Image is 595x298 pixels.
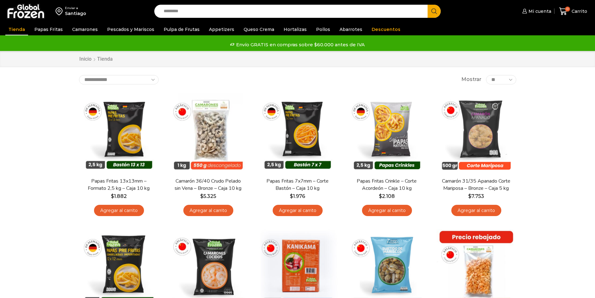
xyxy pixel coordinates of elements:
[379,193,395,199] bdi: 2.108
[161,23,203,35] a: Pulpa de Frutas
[83,178,155,192] a: Papas Fritas 13x13mm – Formato 2,5 kg – Caja 10 kg
[79,75,159,84] select: Pedido de la tienda
[440,178,512,192] a: Camarón 31/35 Apanado Corte Mariposa – Bronze – Caja 5 kg
[5,23,28,35] a: Tienda
[570,8,587,14] span: Carrito
[527,8,551,14] span: Mi cuenta
[240,23,277,35] a: Queso Crema
[468,193,484,199] bdi: 7.753
[362,205,412,216] a: Agregar al carrito: “Papas Fritas Crinkle - Corte Acordeón - Caja 10 kg”
[558,4,589,19] a: 0 Carrito
[172,178,244,192] a: Camarón 36/40 Crudo Pelado sin Vena – Bronze – Caja 10 kg
[280,23,310,35] a: Hortalizas
[104,23,157,35] a: Pescados y Mariscos
[56,6,65,17] img: address-field-icon.svg
[336,23,365,35] a: Abarrotes
[69,23,101,35] a: Camarones
[94,205,144,216] a: Agregar al carrito: “Papas Fritas 13x13mm - Formato 2,5 kg - Caja 10 kg”
[65,6,86,10] div: Enviar a
[111,193,127,199] bdi: 1.882
[79,56,92,63] a: Inicio
[273,205,323,216] a: Agregar al carrito: “Papas Fritas 7x7mm - Corte Bastón - Caja 10 kg”
[369,23,404,35] a: Descuentos
[65,10,86,17] div: Santiago
[451,205,501,216] a: Agregar al carrito: “Camarón 31/35 Apanado Corte Mariposa - Bronze - Caja 5 kg”
[79,56,113,63] nav: Breadcrumb
[290,193,305,199] bdi: 1.976
[290,193,293,199] span: $
[200,193,203,199] span: $
[379,193,382,199] span: $
[200,193,216,199] bdi: 5.325
[97,56,113,62] h1: Tienda
[313,23,333,35] a: Pollos
[351,178,423,192] a: Papas Fritas Crinkle – Corte Acordeón – Caja 10 kg
[111,193,114,199] span: $
[565,7,570,12] span: 0
[461,76,481,83] span: Mostrar
[428,5,441,18] button: Search button
[206,23,237,35] a: Appetizers
[261,178,333,192] a: Papas Fritas 7x7mm – Corte Bastón – Caja 10 kg
[468,193,471,199] span: $
[183,205,233,216] a: Agregar al carrito: “Camarón 36/40 Crudo Pelado sin Vena - Bronze - Caja 10 kg”
[521,5,551,18] a: Mi cuenta
[31,23,66,35] a: Papas Fritas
